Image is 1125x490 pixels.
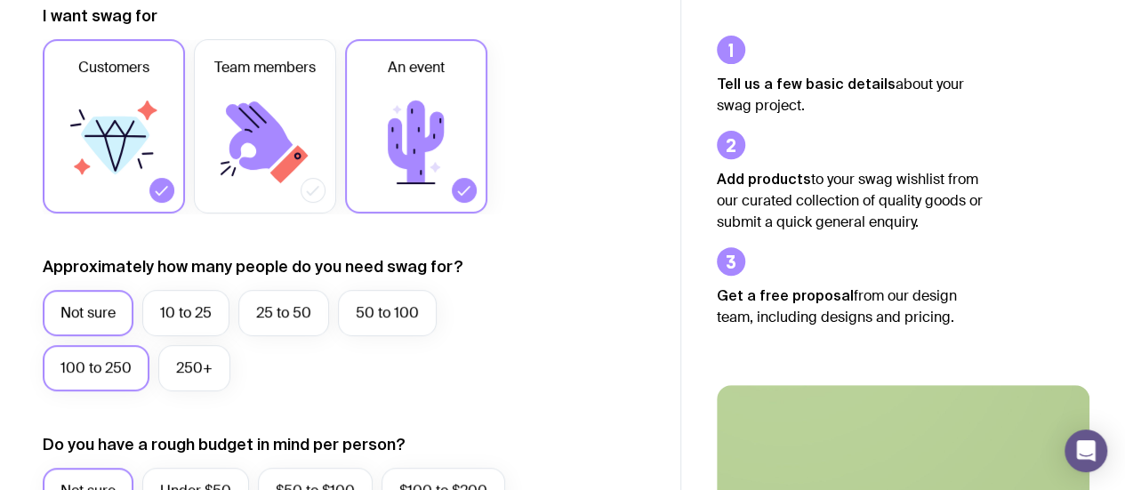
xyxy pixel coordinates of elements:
strong: Tell us a few basic details [717,76,896,92]
label: Do you have a rough budget in mind per person? [43,434,406,455]
p: to your swag wishlist from our curated collection of quality goods or submit a quick general enqu... [717,168,984,233]
label: I want swag for [43,5,157,27]
label: Approximately how many people do you need swag for? [43,256,463,277]
label: Not sure [43,290,133,336]
label: 25 to 50 [238,290,329,336]
span: Customers [78,57,149,78]
p: from our design team, including designs and pricing. [717,285,984,328]
label: 250+ [158,345,230,391]
strong: Add products [717,171,811,187]
div: Open Intercom Messenger [1065,430,1107,472]
label: 10 to 25 [142,290,229,336]
span: Team members [214,57,316,78]
label: 50 to 100 [338,290,437,336]
strong: Get a free proposal [717,287,854,303]
label: 100 to 250 [43,345,149,391]
p: about your swag project. [717,73,984,116]
span: An event [388,57,445,78]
